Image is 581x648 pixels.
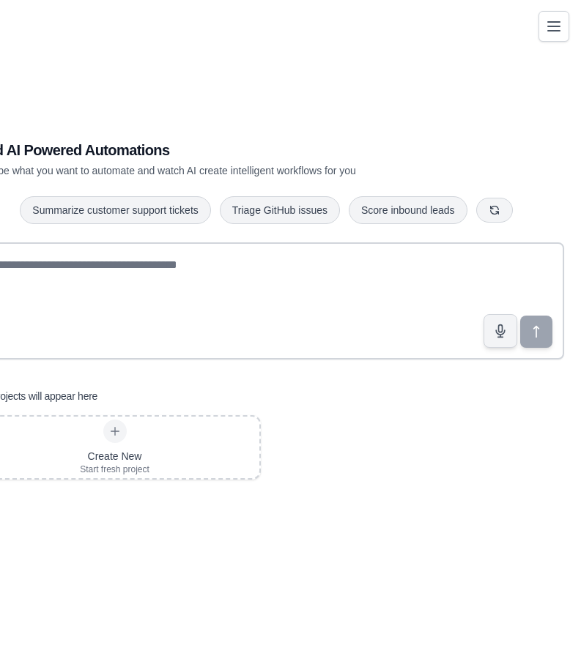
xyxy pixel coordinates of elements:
[539,11,569,42] button: Toggle navigation
[80,463,149,475] div: Start fresh project
[20,196,210,224] button: Summarize customer support tickets
[508,578,581,648] iframe: Chat Widget
[80,449,149,463] div: Create New
[476,198,513,223] button: Get new suggestions
[349,196,467,224] button: Score inbound leads
[220,196,340,224] button: Triage GitHub issues
[484,314,517,348] button: Click to speak your automation idea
